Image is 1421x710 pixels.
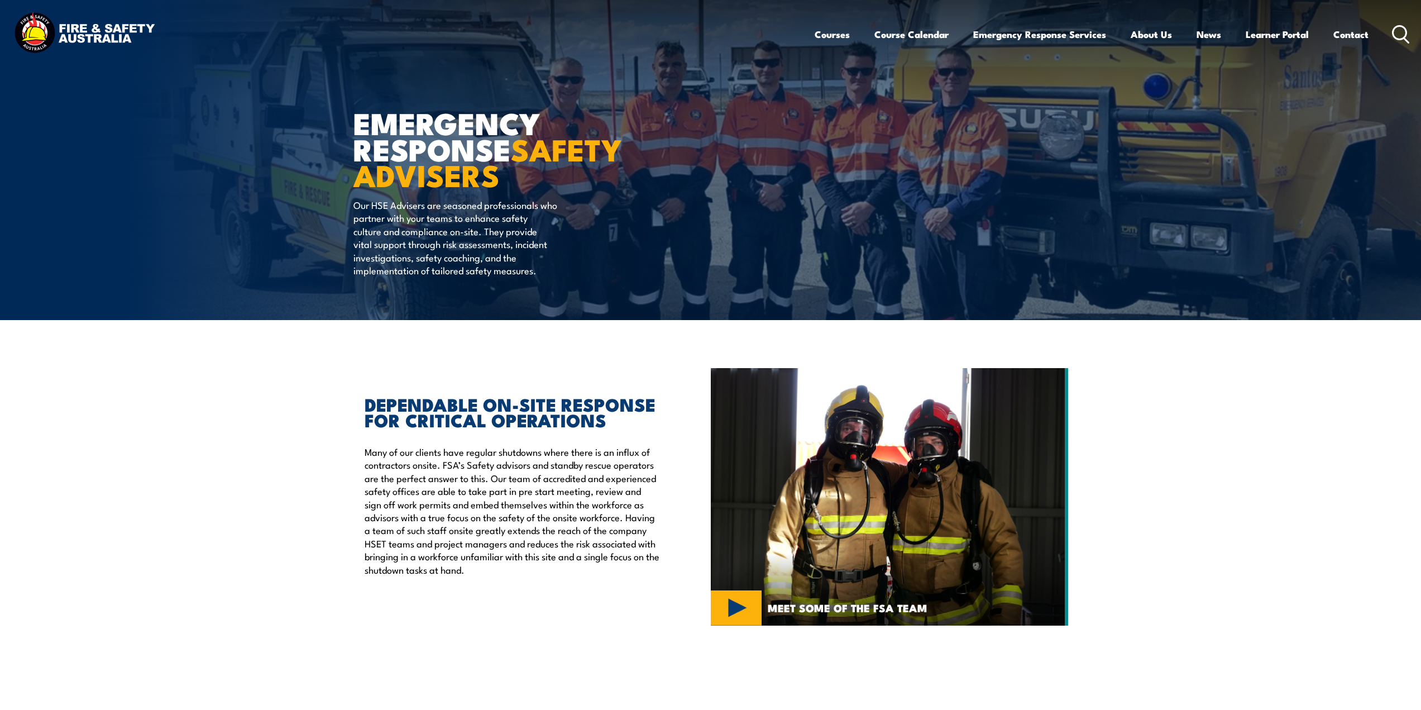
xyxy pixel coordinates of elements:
a: Contact [1333,20,1369,49]
p: Our HSE Advisers are seasoned professionals who partner with your teams to enhance safety culture... [353,198,557,277]
a: Course Calendar [874,20,949,49]
img: MERS VIDEO (4) [711,368,1068,626]
a: Courses [815,20,850,49]
a: About Us [1131,20,1172,49]
a: News [1197,20,1221,49]
p: Many of our clients have regular shutdowns where there is an influx of contractors onsite. FSA’s ... [365,445,659,576]
strong: SAFETY ADVISERS [353,125,621,198]
a: Emergency Response Services [973,20,1106,49]
h2: DEPENDABLE ON-SITE RESPONSE FOR CRITICAL OPERATIONS [365,396,659,427]
h1: EMERGENCY RESPONSE [353,109,629,188]
a: Learner Portal [1246,20,1309,49]
span: MEET SOME OF THE FSA TEAM [768,603,927,613]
